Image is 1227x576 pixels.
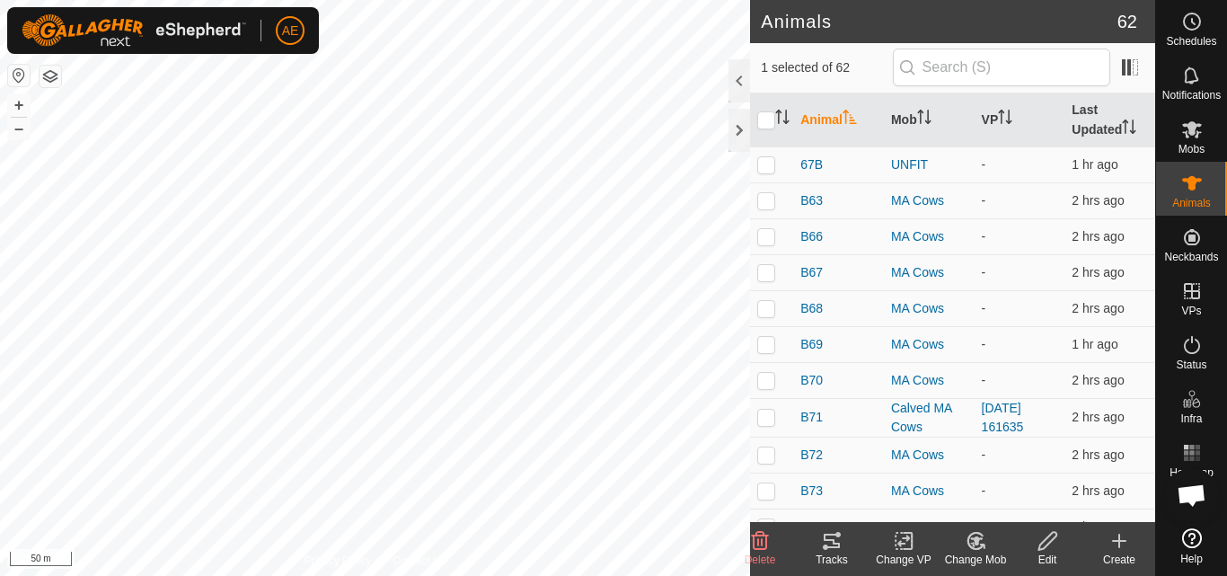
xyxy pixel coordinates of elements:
div: MA Cows [891,191,967,210]
th: Mob [884,93,975,147]
span: B70 [800,371,823,390]
span: B75 [800,518,823,536]
span: Infra [1180,413,1202,424]
a: Open chat [1165,468,1219,522]
div: MA Cows [891,227,967,246]
button: + [8,94,30,116]
span: Mobs [1178,144,1205,155]
span: B71 [800,408,823,427]
app-display-virtual-paddock-transition: - [982,519,986,534]
app-display-virtual-paddock-transition: - [982,483,986,498]
p-sorticon: Activate to sort [917,112,931,127]
span: 31 Aug 2025, 8:05 am [1072,265,1124,279]
span: Notifications [1162,90,1221,101]
a: [DATE] 161635 [982,401,1024,434]
p-sorticon: Activate to sort [998,112,1012,127]
span: Delete [745,554,776,566]
app-display-virtual-paddock-transition: - [982,157,986,172]
app-display-virtual-paddock-transition: - [982,265,986,279]
span: 67B [800,155,823,174]
span: 31 Aug 2025, 8:05 am [1072,301,1124,315]
a: Contact Us [393,553,446,569]
span: 31 Aug 2025, 8:05 am [1072,229,1124,244]
th: Animal [793,93,884,147]
div: Change VP [868,552,940,568]
span: 31 Aug 2025, 8:05 am [1072,193,1124,208]
a: Help [1156,521,1227,572]
span: 1 selected of 62 [761,58,892,77]
div: MA Cows [891,371,967,390]
app-display-virtual-paddock-transition: - [982,301,986,315]
span: B72 [800,446,823,465]
span: Help [1180,554,1203,564]
p-sorticon: Activate to sort [843,112,857,127]
span: 31 Aug 2025, 8:05 am [1072,448,1124,462]
h2: Animals [761,11,1117,32]
button: Reset Map [8,65,30,86]
div: Calved MA Cows [891,399,967,437]
th: VP [975,93,1065,147]
div: MA Cows [891,446,967,465]
app-display-virtual-paddock-transition: - [982,193,986,208]
div: UNFIT [891,155,967,174]
span: B68 [800,299,823,318]
span: B67 [800,263,823,282]
app-display-virtual-paddock-transition: - [982,373,986,387]
img: Gallagher Logo [22,14,246,47]
span: Status [1176,359,1206,370]
span: B69 [800,335,823,354]
span: 31 Aug 2025, 8:05 am [1072,410,1124,424]
a: Privacy Policy [305,553,372,569]
span: VPs [1181,306,1201,316]
p-sorticon: Activate to sort [1122,122,1136,137]
span: B73 [800,482,823,501]
span: 31 Aug 2025, 8:05 am [1072,157,1117,172]
div: Change Mob [940,552,1011,568]
span: AE [282,22,299,40]
div: Create [1083,552,1155,568]
p-sorticon: Activate to sort [775,112,790,127]
span: 31 Aug 2025, 8:05 am [1072,337,1117,351]
app-display-virtual-paddock-transition: - [982,448,986,462]
button: Map Layers [40,66,61,87]
div: MA Cows [891,299,967,318]
app-display-virtual-paddock-transition: - [982,337,986,351]
div: Tracks [796,552,868,568]
input: Search (S) [893,49,1110,86]
div: MA Cows [891,335,967,354]
span: Schedules [1166,36,1216,47]
span: Neckbands [1164,252,1218,262]
div: MA Cows [891,518,967,536]
app-display-virtual-paddock-transition: - [982,229,986,244]
th: Last Updated [1064,93,1155,147]
span: B66 [800,227,823,246]
span: 31 Aug 2025, 8:05 am [1072,519,1124,534]
div: MA Cows [891,263,967,282]
span: B63 [800,191,823,210]
span: 62 [1117,8,1137,35]
span: 31 Aug 2025, 8:05 am [1072,373,1124,387]
div: Edit [1011,552,1083,568]
span: 31 Aug 2025, 8:05 am [1072,483,1124,498]
div: MA Cows [891,482,967,501]
span: Animals [1172,198,1211,208]
span: Heatmap [1170,467,1214,478]
button: – [8,118,30,139]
